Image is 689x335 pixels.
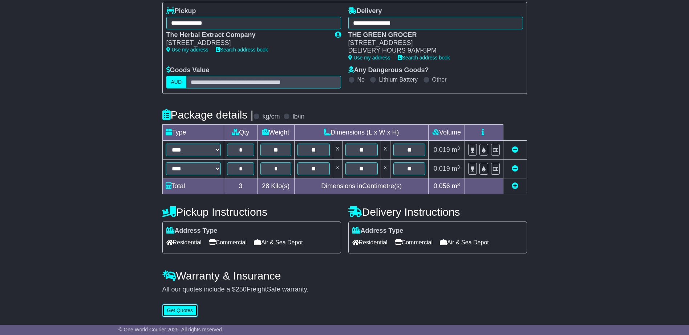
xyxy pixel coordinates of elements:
[257,125,294,141] td: Weight
[434,182,450,190] span: 0.056
[348,206,527,218] h4: Delivery Instructions
[434,146,450,153] span: 0.019
[257,178,294,194] td: Kilo(s)
[162,109,254,121] h4: Package details |
[452,165,460,172] span: m
[440,237,489,248] span: Air & Sea Depot
[348,47,516,55] div: DELIVERY HOURS 9AM-5PM
[381,160,390,178] td: x
[452,182,460,190] span: m
[512,165,518,172] a: Remove this item
[434,165,450,172] span: 0.019
[432,76,447,83] label: Other
[209,237,247,248] span: Commercial
[166,76,187,88] label: AUD
[162,286,527,294] div: All our quotes include a $ FreightSafe warranty.
[166,66,210,74] label: Goods Value
[457,145,460,151] sup: 3
[262,113,280,121] label: kg/cm
[398,55,450,61] a: Search address book
[381,141,390,160] td: x
[236,286,247,293] span: 250
[395,237,433,248] span: Commercial
[166,47,208,53] a: Use my address
[162,270,527,282] h4: Warranty & Insurance
[166,7,196,15] label: Pickup
[118,327,223,332] span: © One World Courier 2025. All rights reserved.
[352,237,388,248] span: Residential
[452,146,460,153] span: m
[379,76,418,83] label: Lithium Battery
[457,164,460,170] sup: 3
[348,39,516,47] div: [STREET_ADDRESS]
[348,31,516,39] div: THE GREEN GROCER
[254,237,303,248] span: Air & Sea Depot
[216,47,268,53] a: Search address book
[162,125,224,141] td: Type
[512,182,518,190] a: Add new item
[162,178,224,194] td: Total
[294,125,429,141] td: Dimensions (L x W x H)
[457,182,460,187] sup: 3
[166,31,328,39] div: The Herbal Extract Company
[512,146,518,153] a: Remove this item
[292,113,304,121] label: lb/in
[166,39,328,47] div: [STREET_ADDRESS]
[224,178,257,194] td: 3
[162,304,198,317] button: Get Quotes
[352,227,404,235] label: Address Type
[166,237,202,248] span: Residential
[162,206,341,218] h4: Pickup Instructions
[357,76,365,83] label: No
[333,141,342,160] td: x
[348,7,382,15] label: Delivery
[348,55,390,61] a: Use my address
[294,178,429,194] td: Dimensions in Centimetre(s)
[429,125,465,141] td: Volume
[333,160,342,178] td: x
[166,227,218,235] label: Address Type
[224,125,257,141] td: Qty
[262,182,269,190] span: 28
[348,66,429,74] label: Any Dangerous Goods?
